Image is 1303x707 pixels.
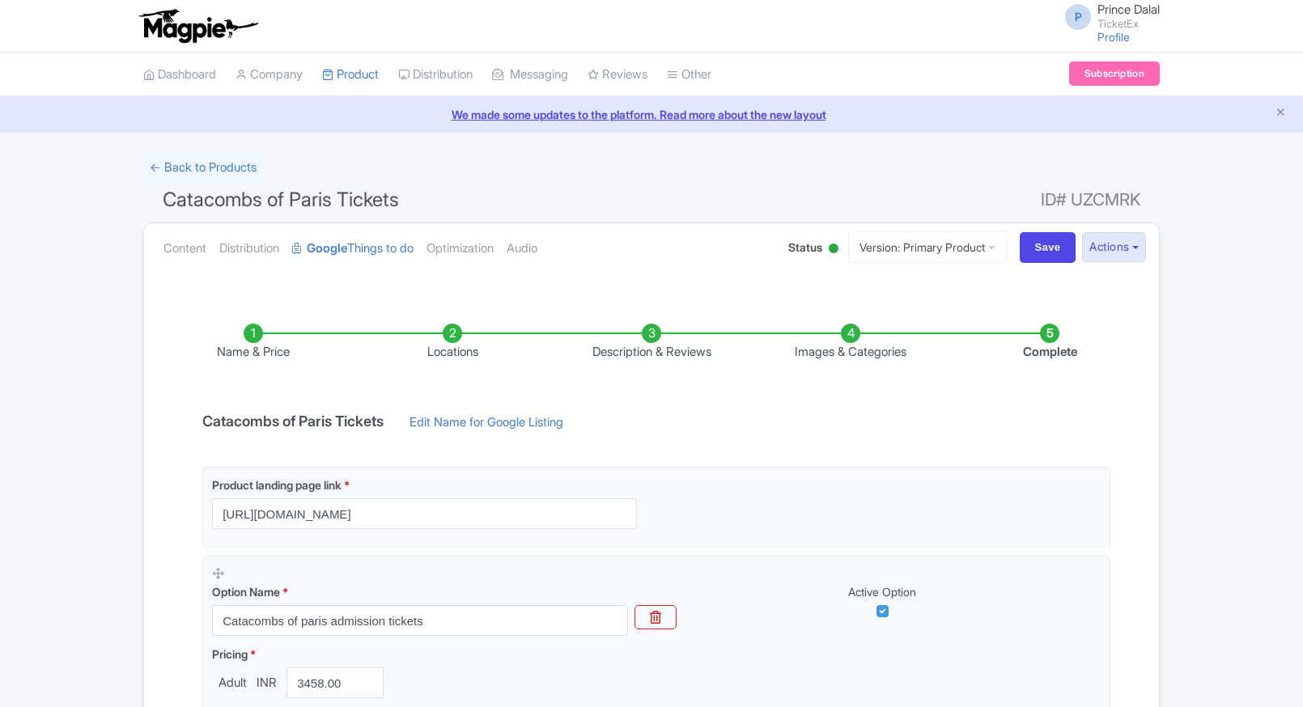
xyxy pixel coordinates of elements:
a: Company [236,53,303,97]
li: Complete [950,324,1149,362]
a: GoogleThings to do [292,223,414,274]
a: Product [322,53,379,97]
img: logo-ab69f6fb50320c5b225c76a69d11143b.png [135,8,261,44]
a: Content [163,223,206,274]
a: We made some updates to the platform. Read more about the new layout [10,106,1293,123]
li: Images & Categories [751,324,950,362]
input: Option Name [212,605,628,636]
input: Save [1020,232,1076,263]
span: P [1065,4,1091,30]
a: Optimization [427,223,494,274]
span: ID# UZCMRK [1041,184,1140,216]
a: P Prince Dalal TicketEx [1055,3,1160,29]
a: Edit Name for Google Listing [393,413,579,439]
span: Prince Dalal [1097,2,1160,17]
input: 0.00 [286,667,384,698]
a: Version: Primary Product [848,231,1007,263]
a: Messaging [492,53,568,97]
a: Subscription [1069,61,1160,86]
div: Active [826,237,842,262]
a: ← Back to Products [143,152,263,184]
h4: Catacombs of Paris Tickets [193,413,393,430]
li: Locations [353,324,552,362]
a: Other [667,53,711,97]
a: Profile [1097,30,1130,44]
a: Reviews [588,53,647,97]
button: Actions [1082,232,1146,262]
span: Adult [212,674,253,692]
input: Product landing page link [212,498,637,529]
small: TicketEx [1097,19,1160,29]
span: Option Name [212,585,280,599]
span: Active Option [848,585,916,599]
strong: Google [307,239,347,258]
span: Catacombs of Paris Tickets [163,188,399,211]
span: Product landing page link [212,478,342,492]
a: Distribution [219,223,279,274]
span: INR [253,674,280,692]
a: Dashboard [143,53,216,97]
a: Distribution [398,53,473,97]
a: Audio [507,223,537,274]
span: Pricing [212,647,248,661]
li: Name & Price [154,324,353,362]
li: Description & Reviews [552,324,751,362]
button: Close announcement [1275,104,1287,123]
span: Status [788,239,822,256]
